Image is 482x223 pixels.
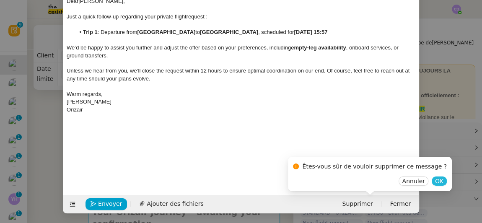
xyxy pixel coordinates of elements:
[83,29,98,35] strong: Trip 1
[67,13,186,20] span: Just a quick follow-up regarding your private flight
[147,199,203,209] span: Ajouter des fichiers
[390,199,411,209] span: Fermer
[137,29,195,35] strong: [GEOGRAPHIC_DATA]
[402,177,425,185] span: Annuler
[435,177,443,185] span: OK
[385,198,416,210] button: Fermer
[75,29,416,36] li: : Departure from to , scheduled for
[302,162,447,171] div: Êtes-vous sûr de vouloir supprimer ce message ?
[67,13,416,21] div: request :
[432,176,447,186] button: OK
[86,198,127,210] button: Envoyer
[134,198,208,210] button: Ajouter des fichiers
[200,29,258,35] strong: [GEOGRAPHIC_DATA]
[294,29,327,35] strong: [DATE] 15:57
[342,199,373,209] span: Supprimer
[98,199,122,209] span: Envoyer
[399,176,428,186] button: Annuler
[67,99,111,105] span: [PERSON_NAME]
[291,44,346,51] strong: empty-leg availability
[67,67,411,81] span: Unless we hear from you, we’ll close the request within 12 hours to ensure optimal coordination o...
[67,106,83,113] span: Orizair
[337,198,378,210] button: Supprimer
[67,44,291,51] span: We’d be happy to assist you further and adjust the offer based on your preferences, including
[67,44,400,58] span: , onboard services, or ground transfers.
[67,91,102,97] span: Warm regards,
